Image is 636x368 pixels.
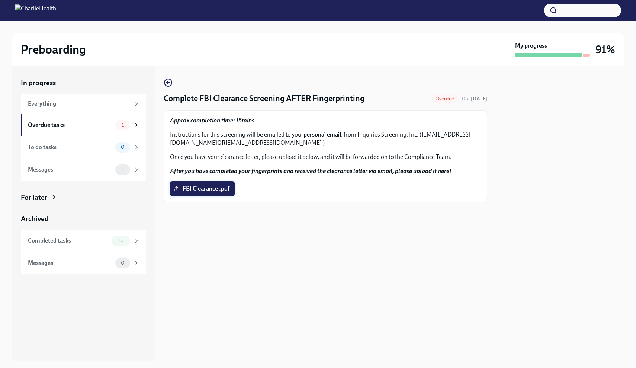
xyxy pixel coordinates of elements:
strong: Approx completion time: 15mins [170,117,254,124]
h2: Preboarding [21,42,86,57]
a: Messages1 [21,159,146,181]
a: To do tasks0 [21,136,146,159]
a: Messages0 [21,252,146,274]
strong: After you have completed your fingerprints and received the clearance letter via email, please up... [170,167,452,175]
span: Due [462,96,487,102]
strong: personal email [303,131,341,138]
div: Messages [28,259,112,267]
div: For later [21,193,47,202]
span: 0 [116,260,129,266]
h4: Complete FBI Clearance Screening AFTER Fingerprinting [164,93,364,104]
span: 1 [117,122,128,128]
label: FBI Clearance .pdf [170,181,235,196]
a: For later [21,193,146,202]
a: Archived [21,214,146,224]
span: September 7th, 2025 09:00 [462,95,487,102]
div: To do tasks [28,143,112,151]
div: Everything [28,100,130,108]
a: Overdue tasks1 [21,114,146,136]
strong: OR [217,139,225,146]
a: Completed tasks10 [21,230,146,252]
div: Messages [28,166,112,174]
span: 1 [117,167,128,172]
strong: [DATE] [471,96,487,102]
span: FBI Clearance .pdf [175,185,229,192]
div: Overdue tasks [28,121,112,129]
p: Once you have your clearance letter, please upload it below, and it will be forwarded on to the C... [170,153,481,161]
span: Overdue [431,96,459,102]
h3: 91% [595,43,615,56]
a: In progress [21,78,146,88]
div: Completed tasks [28,237,109,245]
p: Instructions for this screening will be emailed to your , from Inquiries Screening, Inc. ([EMAIL_... [170,131,481,147]
span: 0 [116,144,129,150]
a: Everything [21,94,146,114]
img: CharlieHealth [15,4,56,16]
strong: My progress [515,42,547,50]
span: 10 [113,238,128,243]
